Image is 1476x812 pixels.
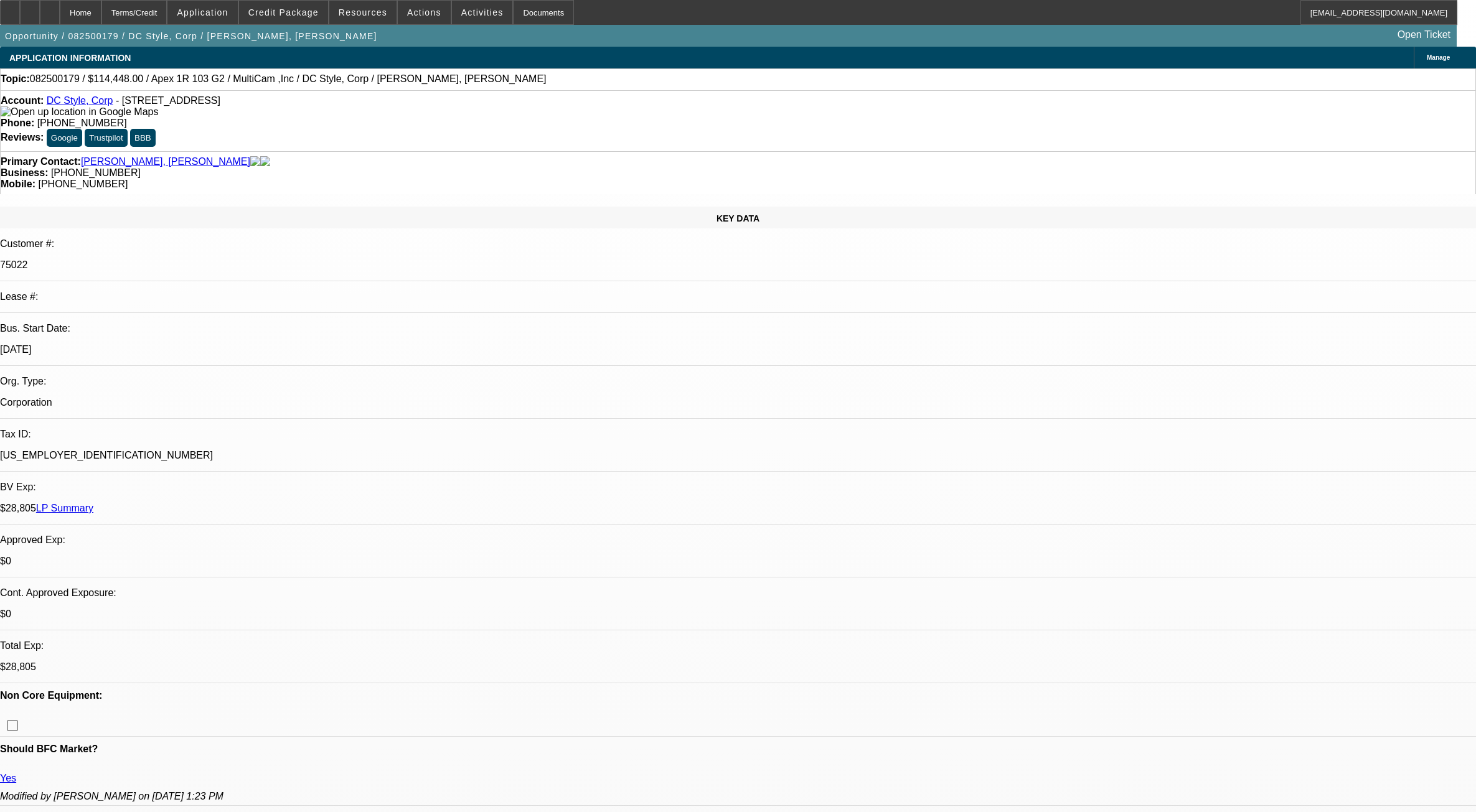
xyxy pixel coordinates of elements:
span: Opportunity / 082500179 / DC Style, Corp / [PERSON_NAME], [PERSON_NAME] [5,31,377,41]
strong: Mobile: [1,179,35,189]
strong: Primary Contact: [1,156,81,167]
span: Activities [461,7,504,17]
span: Credit Package [248,7,319,17]
button: Actions [398,1,451,24]
span: 082500179 / $114,448.00 / Apex 1R 103 G2 / MultiCam ,Inc / DC Style, Corp / [PERSON_NAME], [PERSO... [30,73,547,85]
a: Open Ticket [1393,24,1455,45]
strong: Reviews: [1,132,44,142]
button: Credit Package [239,1,328,24]
strong: Phone: [1,118,34,128]
span: Resources [339,7,387,17]
span: Actions [407,7,441,17]
img: linkedin-icon.png [260,156,270,167]
strong: Topic: [1,73,30,85]
span: Application [177,7,228,17]
a: LP Summary [36,503,93,513]
button: Application [167,1,237,24]
button: Google [47,129,82,147]
strong: Business: [1,167,48,178]
span: [PHONE_NUMBER] [51,167,141,178]
span: [PHONE_NUMBER] [38,179,128,189]
span: Manage [1427,54,1450,61]
span: APPLICATION INFORMATION [9,53,131,63]
span: [PHONE_NUMBER] [37,118,127,128]
a: [PERSON_NAME], [PERSON_NAME] [81,156,250,167]
span: - [STREET_ADDRESS] [116,95,220,106]
span: KEY DATA [717,213,759,223]
a: View Google Maps [1,106,158,117]
strong: Account: [1,95,44,106]
button: Activities [452,1,513,24]
img: facebook-icon.png [250,156,260,167]
button: Trustpilot [85,129,127,147]
button: BBB [130,129,156,147]
img: Open up location in Google Maps [1,106,158,118]
button: Resources [329,1,397,24]
a: DC Style, Corp [47,95,113,106]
